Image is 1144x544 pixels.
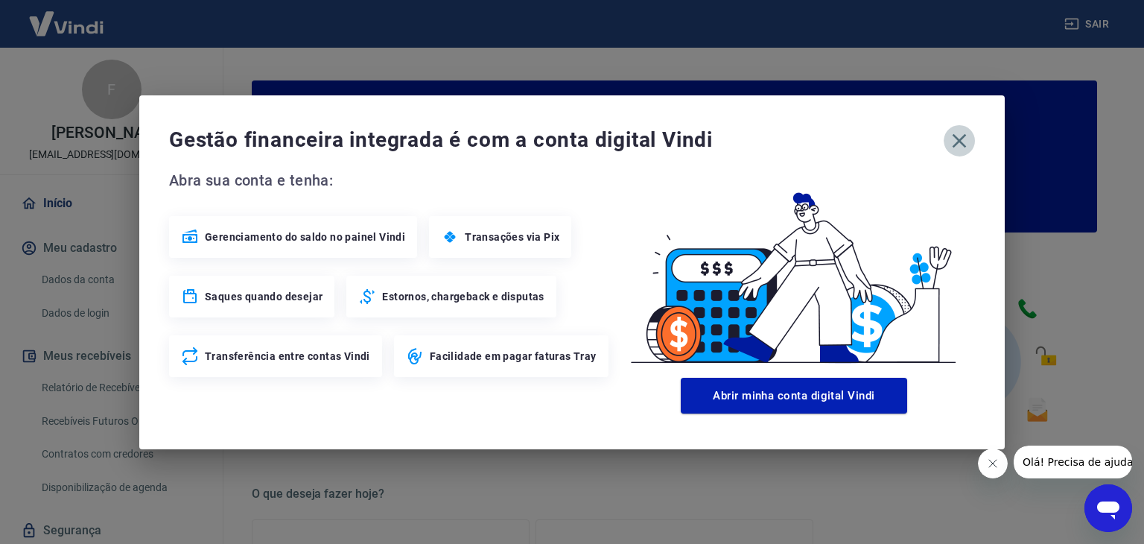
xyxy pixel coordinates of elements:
span: Facilidade em pagar faturas Tray [430,349,597,364]
span: Transferência entre contas Vindi [205,349,370,364]
button: Abrir minha conta digital Vindi [681,378,907,414]
iframe: Mensagem da empresa [1014,446,1132,478]
span: Gestão financeira integrada é com a conta digital Vindi [169,125,944,155]
span: Olá! Precisa de ajuda? [9,10,125,22]
span: Saques quando desejar [205,289,322,304]
span: Transações via Pix [465,230,559,244]
iframe: Botão para abrir a janela de mensagens [1084,484,1132,532]
img: Good Billing [613,168,975,372]
iframe: Fechar mensagem [978,449,1008,478]
span: Abra sua conta e tenha: [169,168,613,192]
span: Estornos, chargeback e disputas [382,289,544,304]
span: Gerenciamento do saldo no painel Vindi [205,230,405,244]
